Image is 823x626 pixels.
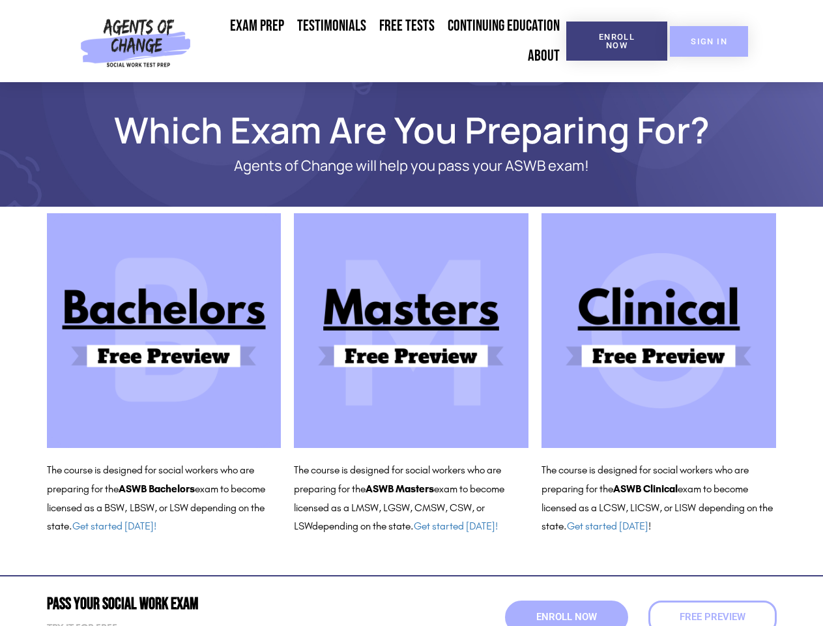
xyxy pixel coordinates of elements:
b: ASWB Bachelors [119,483,195,495]
span: Enroll Now [587,33,646,50]
a: Free Tests [373,11,441,41]
b: ASWB Masters [366,483,434,495]
span: Enroll Now [536,612,597,622]
a: About [521,41,566,71]
nav: Menu [196,11,566,71]
span: . ! [564,520,651,532]
a: SIGN IN [670,26,748,57]
h1: Which Exam Are You Preparing For? [40,115,783,145]
p: The course is designed for social workers who are preparing for the exam to become licensed as a ... [47,461,282,536]
span: SIGN IN [691,37,727,46]
a: Testimonials [291,11,373,41]
b: ASWB Clinical [613,483,678,495]
p: Agents of Change will help you pass your ASWB exam! [93,158,731,174]
h2: Pass Your Social Work Exam [47,596,405,612]
a: Get started [DATE]! [72,520,156,532]
a: Enroll Now [566,22,667,61]
a: Exam Prep [224,11,291,41]
span: depending on the state. [312,520,498,532]
a: Continuing Education [441,11,566,41]
a: Get started [DATE]! [414,520,498,532]
p: The course is designed for social workers who are preparing for the exam to become licensed as a ... [294,461,528,536]
a: Get started [DATE] [567,520,648,532]
span: Free Preview [680,612,745,622]
p: The course is designed for social workers who are preparing for the exam to become licensed as a ... [541,461,776,536]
